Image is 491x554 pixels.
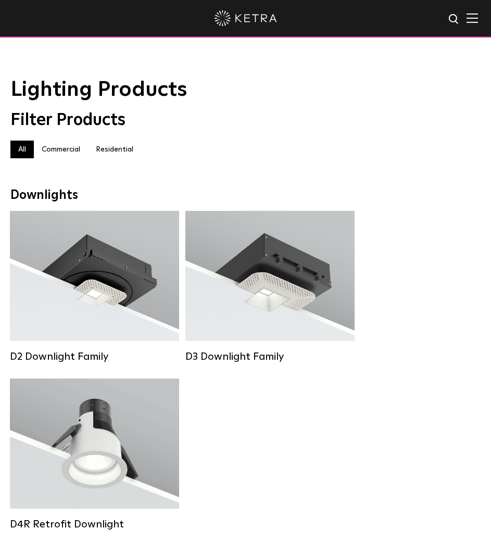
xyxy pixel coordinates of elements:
a: D2 Downlight Family Lumen Output:1200Colors:White / Black / Gloss Black / Silver / Bronze / Silve... [10,211,179,363]
span: Lighting Products [10,79,187,100]
img: ketra-logo-2019-white [215,10,277,26]
label: Commercial [34,141,88,158]
div: Downlights [10,188,481,203]
label: All [10,141,34,158]
label: Residential [88,141,141,158]
div: Filter Products [10,110,481,130]
img: Hamburger%20Nav.svg [467,13,478,23]
div: D4R Retrofit Downlight [10,518,179,531]
div: D2 Downlight Family [10,350,179,363]
a: D3 Downlight Family Lumen Output:700 / 900 / 1100Colors:White / Black / Silver / Bronze / Paintab... [185,211,355,363]
a: D4R Retrofit Downlight Lumen Output:800Colors:White / BlackBeam Angles:15° / 25° / 40° / 60°Watta... [10,379,179,531]
img: search icon [448,13,461,26]
div: D3 Downlight Family [185,350,355,363]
